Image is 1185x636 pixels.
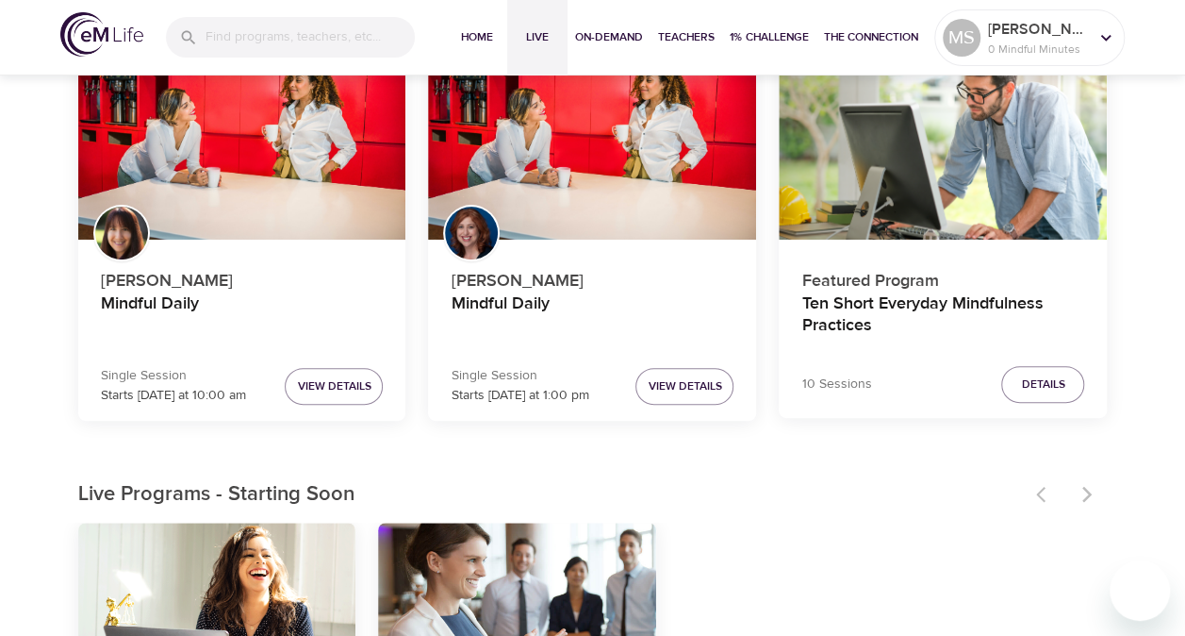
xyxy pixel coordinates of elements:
[454,27,500,47] span: Home
[428,56,756,241] button: Mindful Daily
[648,377,721,396] span: View Details
[206,17,415,58] input: Find programs, teachers, etc...
[451,366,588,386] p: Single Session
[824,27,918,47] span: The Connection
[515,27,560,47] span: Live
[78,479,1025,510] p: Live Programs - Starting Soon
[658,27,715,47] span: Teachers
[101,386,246,406] p: Starts [DATE] at 10:00 am
[101,366,246,386] p: Single Session
[943,19,980,57] div: MS
[451,260,733,293] p: [PERSON_NAME]
[801,293,1084,339] h4: Ten Short Everyday Mindfulness Practices
[801,260,1084,293] p: Featured Program
[101,260,384,293] p: [PERSON_NAME]
[78,56,406,241] button: Mindful Daily
[1001,366,1084,403] button: Details
[285,368,383,405] button: View Details
[297,377,370,396] span: View Details
[635,368,733,405] button: View Details
[101,293,384,339] h4: Mindful Daily
[1110,561,1170,621] iframe: Button to launch messaging window
[988,18,1088,41] p: [PERSON_NAME]
[730,27,809,47] span: 1% Challenge
[988,41,1088,58] p: 0 Mindful Minutes
[1021,375,1064,394] span: Details
[451,386,588,406] p: Starts [DATE] at 1:00 pm
[60,12,143,57] img: logo
[801,375,871,394] p: 10 Sessions
[451,293,733,339] h4: Mindful Daily
[779,56,1107,241] button: Ten Short Everyday Mindfulness Practices
[575,27,643,47] span: On-Demand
